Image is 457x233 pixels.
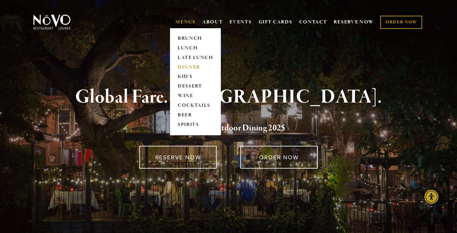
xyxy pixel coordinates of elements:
[229,19,252,25] a: EVENTS
[175,43,215,53] a: LUNCH
[75,85,382,109] strong: Global Fare. [GEOGRAPHIC_DATA].
[139,146,216,169] a: RESERVE NOW
[44,121,413,135] h2: 5
[175,19,196,25] a: MENUS
[175,82,215,91] a: DESSERT
[175,111,215,120] a: BEER
[202,19,223,25] a: ABOUT
[32,14,72,30] img: Novo Restaurant &amp; Lounge
[334,16,374,28] a: RESERVE NOW
[259,16,292,28] a: GIFT CARDS
[175,120,215,130] a: SPIRITS
[175,34,215,43] a: BRUNCH
[424,190,438,204] div: Accessibility Menu
[175,53,215,62] a: LATE LUNCH
[299,16,327,28] a: CONTACT
[172,122,281,135] a: Voted Best Outdoor Dining 202
[175,62,215,72] a: DINNER
[175,101,215,111] a: COCKTAILS
[240,146,317,169] a: ORDER NOW
[175,91,215,101] a: WINE
[380,16,422,29] a: ORDER NOW
[175,72,215,82] a: KID'S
